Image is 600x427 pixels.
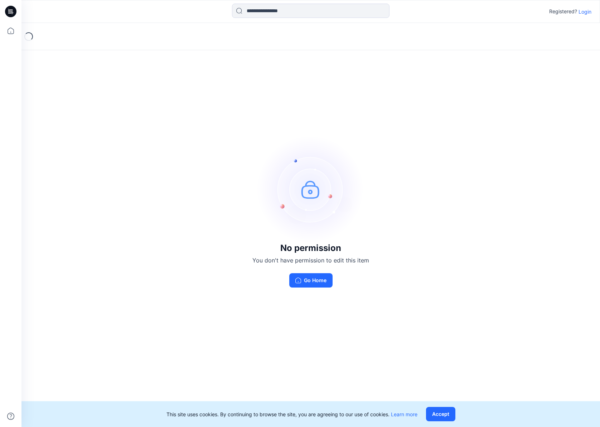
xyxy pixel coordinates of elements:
img: no-perm.svg [257,136,364,243]
p: You don't have permission to edit this item [252,256,369,265]
p: This site uses cookies. By continuing to browse the site, you are agreeing to our use of cookies. [166,411,417,418]
button: Go Home [289,273,333,288]
button: Accept [426,407,455,421]
h3: No permission [252,243,369,253]
a: Learn more [391,411,417,417]
p: Registered? [549,7,577,16]
p: Login [579,8,591,15]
